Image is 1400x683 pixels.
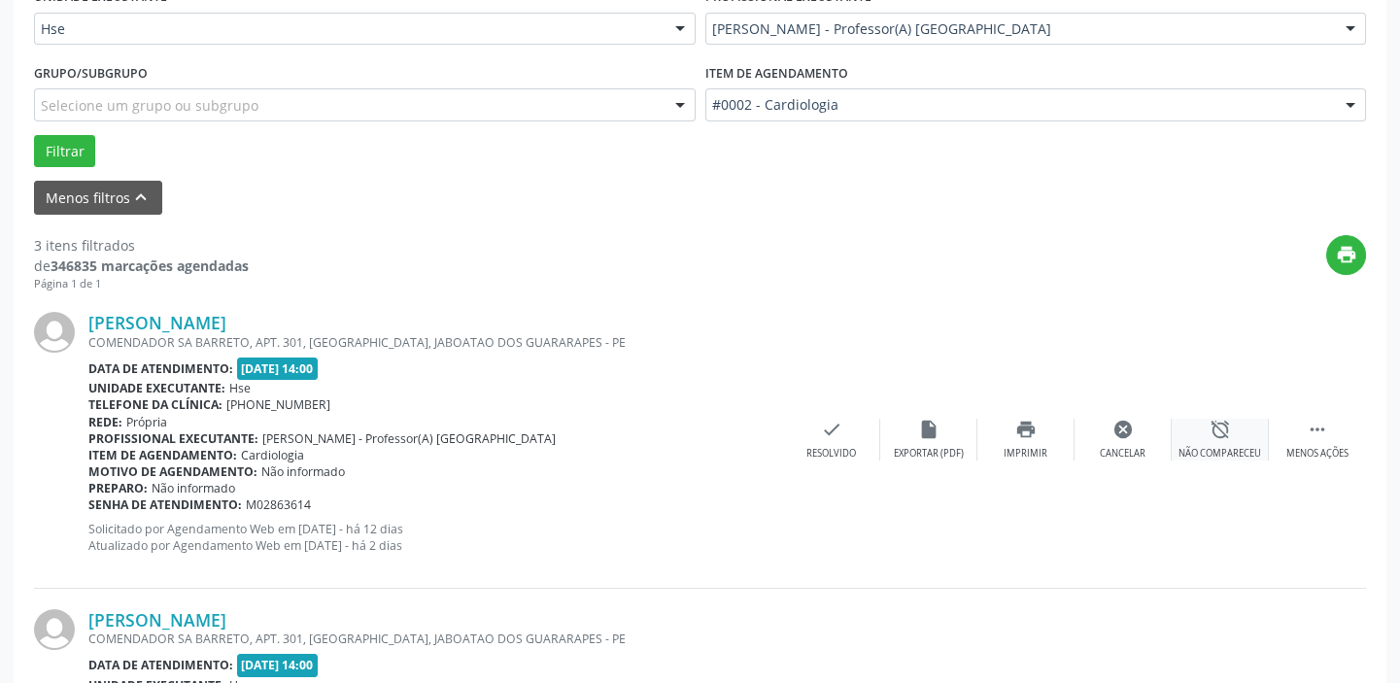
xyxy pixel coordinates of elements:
i: print [1336,244,1357,265]
span: #0002 - Cardiologia [712,95,1327,115]
b: Rede: [88,414,122,430]
label: Item de agendamento [705,58,848,88]
b: Profissional executante: [88,430,258,447]
div: Página 1 de 1 [34,276,249,292]
b: Preparo: [88,480,148,496]
i: alarm_off [1210,419,1231,440]
span: Não informado [261,463,345,480]
span: Hse [41,19,656,39]
i: insert_drive_file [918,419,939,440]
i: cancel [1112,419,1134,440]
div: de [34,256,249,276]
div: COMENDADOR SA BARRETO, APT. 301, [GEOGRAPHIC_DATA], JABOATAO DOS GUARARAPES - PE [88,631,1075,647]
div: 3 itens filtrados [34,235,249,256]
div: Imprimir [1004,447,1047,461]
i: check [821,419,842,440]
span: Própria [126,414,167,430]
b: Senha de atendimento: [88,496,242,513]
span: Selecione um grupo ou subgrupo [41,95,258,116]
span: M02863614 [246,496,311,513]
span: [PHONE_NUMBER] [226,396,330,413]
i:  [1307,419,1328,440]
span: [DATE] 14:00 [237,358,319,380]
span: [PERSON_NAME] - Professor(A) [GEOGRAPHIC_DATA] [712,19,1327,39]
p: Solicitado por Agendamento Web em [DATE] - há 12 dias Atualizado por Agendamento Web em [DATE] - ... [88,521,783,554]
div: COMENDADOR SA BARRETO, APT. 301, [GEOGRAPHIC_DATA], JABOATAO DOS GUARARAPES - PE [88,334,783,351]
span: [DATE] 14:00 [237,654,319,676]
img: img [34,312,75,353]
a: [PERSON_NAME] [88,312,226,333]
b: Telefone da clínica: [88,396,222,413]
span: [PERSON_NAME] - Professor(A) [GEOGRAPHIC_DATA] [262,430,556,447]
i: print [1015,419,1037,440]
img: img [34,609,75,650]
span: Hse [229,380,251,396]
button: Filtrar [34,135,95,168]
button: Imprimir lista [1326,235,1366,275]
div: Exportar (PDF) [894,447,964,461]
span: Cardiologia [241,447,304,463]
label: Grupo/Subgrupo [34,58,148,88]
a: [PERSON_NAME] [88,609,226,631]
b: Data de atendimento: [88,657,233,673]
div: Resolvido [806,447,856,461]
b: Motivo de agendamento: [88,463,257,480]
b: Unidade executante: [88,380,225,396]
i: keyboard_arrow_up [130,187,152,208]
div: Não compareceu [1178,447,1261,461]
strong: 346835 marcações agendadas [51,256,249,275]
div: Menos ações [1286,447,1349,461]
b: Item de agendamento: [88,447,237,463]
b: Data de atendimento: [88,360,233,377]
div: Cancelar [1100,447,1145,461]
span: Não informado [152,480,235,496]
button: Menos filtros [34,181,162,215]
